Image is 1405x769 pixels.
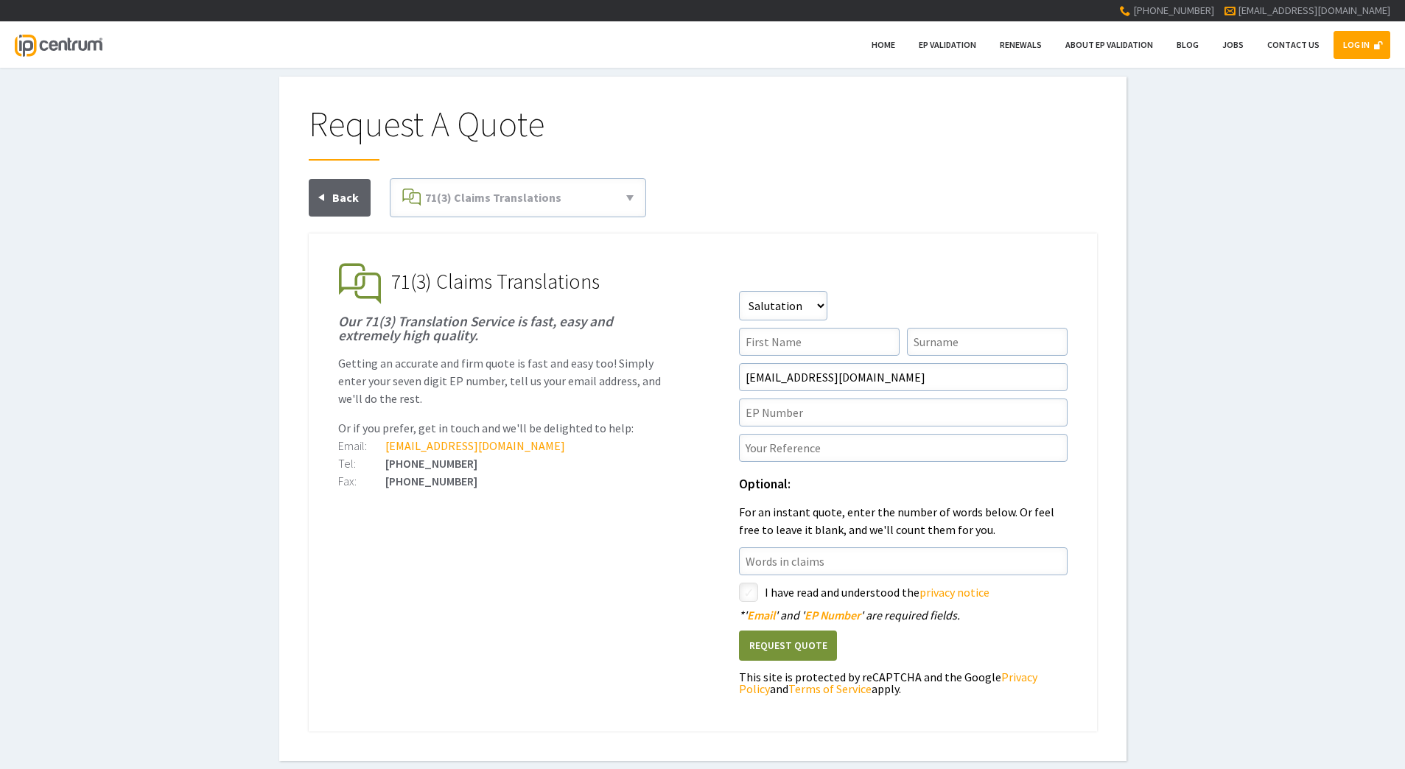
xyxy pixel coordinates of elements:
input: First Name [739,328,900,356]
a: Privacy Policy [739,670,1037,696]
span: 71(3) Claims Translations [425,190,561,205]
h1: Request A Quote [309,106,1097,161]
div: ' ' and ' ' are required fields. [739,609,1068,621]
input: Surname [907,328,1068,356]
p: Or if you prefer, get in touch and we'll be delighted to help: [338,419,667,437]
a: Back [309,179,371,217]
span: Contact Us [1267,39,1320,50]
span: Email [747,608,775,622]
a: EP Validation [909,31,986,59]
span: [PHONE_NUMBER] [1133,4,1214,17]
input: Email [739,363,1068,391]
div: [PHONE_NUMBER] [338,457,667,469]
p: Getting an accurate and firm quote is fast and easy too! Simply enter your seven digit EP number,... [338,354,667,407]
a: About EP Validation [1056,31,1163,59]
span: About EP Validation [1065,39,1153,50]
span: Back [332,190,359,205]
label: styled-checkbox [739,583,758,602]
h1: Our 71(3) Translation Service is fast, easy and extremely high quality. [338,315,667,343]
a: Renewals [990,31,1051,59]
div: Tel: [338,457,385,469]
input: Words in claims [739,547,1068,575]
a: LOG IN [1334,31,1390,59]
input: EP Number [739,398,1068,426]
span: Renewals [1000,39,1042,50]
a: Jobs [1213,31,1253,59]
a: [EMAIL_ADDRESS][DOMAIN_NAME] [385,438,565,453]
div: [PHONE_NUMBER] [338,475,667,487]
div: Fax: [338,475,385,487]
a: Contact Us [1258,31,1329,59]
a: [EMAIL_ADDRESS][DOMAIN_NAME] [1238,4,1390,17]
a: privacy notice [919,585,989,600]
label: I have read and understood the [765,583,1068,602]
a: Blog [1167,31,1208,59]
span: EP Validation [919,39,976,50]
span: Jobs [1222,39,1244,50]
a: Home [862,31,905,59]
a: 71(3) Claims Translations [396,185,640,211]
span: 71(3) Claims Translations [391,268,600,295]
a: IP Centrum [15,21,102,68]
p: For an instant quote, enter the number of words below. Or feel free to leave it blank, and we'll ... [739,503,1068,538]
span: EP Number [805,608,861,622]
span: Blog [1177,39,1199,50]
span: Home [872,39,895,50]
h1: Optional: [739,478,1068,491]
button: Request Quote [739,631,837,661]
div: Email: [338,440,385,452]
input: Your Reference [739,434,1068,462]
a: Terms of Service [788,681,872,696]
div: This site is protected by reCAPTCHA and the Google and apply. [739,671,1068,695]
